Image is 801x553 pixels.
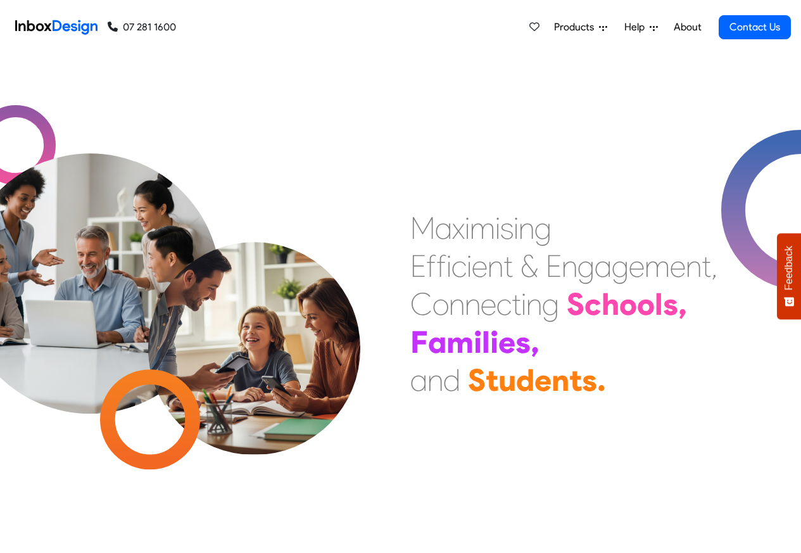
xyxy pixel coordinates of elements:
div: , [711,247,717,285]
div: g [534,209,552,247]
div: S [567,285,584,323]
div: f [436,247,446,285]
div: M [410,209,435,247]
span: Help [624,20,650,35]
div: e [629,247,645,285]
div: s [663,285,678,323]
div: e [481,285,496,323]
div: n [552,361,569,399]
div: c [584,285,602,323]
a: Help [619,15,663,40]
div: m [470,209,495,247]
div: a [595,247,612,285]
div: E [546,247,562,285]
div: t [486,361,498,399]
div: x [452,209,465,247]
div: n [427,361,443,399]
div: , [678,285,687,323]
div: i [465,209,470,247]
div: c [451,247,467,285]
div: e [670,247,686,285]
div: a [410,361,427,399]
div: . [597,361,606,399]
div: g [542,285,559,323]
a: Products [549,15,612,40]
div: s [582,361,597,399]
div: o [637,285,655,323]
div: f [426,247,436,285]
a: Contact Us [719,15,791,39]
div: E [410,247,426,285]
img: parents_with_child.png [122,189,387,455]
div: e [472,247,488,285]
div: t [702,247,711,285]
div: o [432,285,449,323]
div: C [410,285,432,323]
div: e [498,323,515,361]
div: e [534,361,552,399]
div: t [512,285,521,323]
div: s [500,209,514,247]
div: Maximising Efficient & Engagement, Connecting Schools, Families, and Students. [410,209,717,399]
a: 07 281 1600 [108,20,176,35]
div: d [516,361,534,399]
div: i [514,209,519,247]
button: Feedback - Show survey [777,233,801,319]
a: About [670,15,705,40]
div: a [428,323,446,361]
div: i [495,209,500,247]
div: g [577,247,595,285]
div: i [446,247,451,285]
div: u [498,361,516,399]
div: t [569,361,582,399]
span: Products [554,20,599,35]
div: l [655,285,663,323]
div: n [686,247,702,285]
div: n [488,247,503,285]
div: m [446,323,474,361]
div: i [474,323,482,361]
div: S [468,361,486,399]
div: n [519,209,534,247]
div: n [526,285,542,323]
div: g [612,247,629,285]
div: n [562,247,577,285]
div: c [496,285,512,323]
div: n [465,285,481,323]
div: o [619,285,637,323]
span: Feedback [783,246,795,290]
div: m [645,247,670,285]
div: i [521,285,526,323]
div: , [531,323,539,361]
div: F [410,323,428,361]
div: h [602,285,619,323]
div: s [515,323,531,361]
div: t [503,247,513,285]
div: l [482,323,490,361]
div: i [467,247,472,285]
div: i [490,323,498,361]
div: & [520,247,538,285]
div: a [435,209,452,247]
div: n [449,285,465,323]
div: d [443,361,460,399]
